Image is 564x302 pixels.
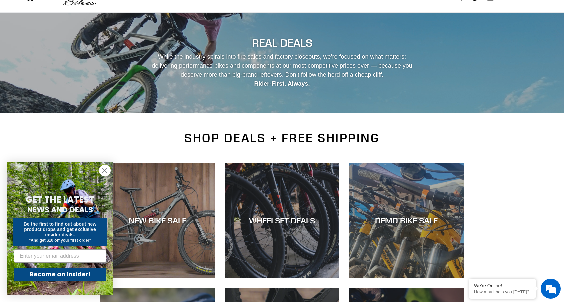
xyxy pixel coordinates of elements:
[14,268,106,281] button: Become an Insider!
[24,221,97,237] span: Be the first to find out about new product drops and get exclusive insider deals.
[100,163,215,278] a: NEW BIKE SALE
[29,238,91,243] span: *And get $10 off your first order*
[225,216,339,225] div: WHEELSET DEALS
[349,163,464,278] a: DEMO BIKE SALE
[474,289,531,294] p: How may I help you today?
[27,204,93,215] span: NEWS AND DEALS
[349,216,464,225] div: DEMO BIKE SALE
[26,194,94,206] span: GET THE LATEST
[99,165,111,176] button: Close dialog
[100,216,215,225] div: NEW BIKE SALE
[146,52,418,88] p: While the industry spirals into fire sales and factory closeouts, we’re focused on what matters: ...
[100,37,464,49] h2: REAL DEALS
[100,131,464,145] h2: SHOP DEALS + FREE SHIPPING
[225,163,339,278] a: WHEELSET DEALS
[474,283,531,288] div: We're Online!
[254,80,310,87] strong: Rider-First. Always.
[14,249,106,263] input: Enter your email address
